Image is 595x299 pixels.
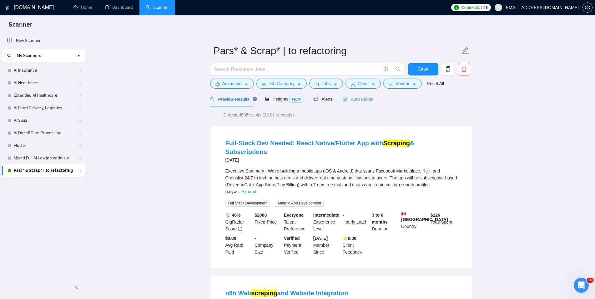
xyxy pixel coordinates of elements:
button: barsJob Categorycaret-down [256,79,307,89]
b: Intermediate [313,213,339,218]
span: notification [313,97,318,101]
span: caret-down [333,82,338,87]
span: robot [343,97,347,101]
div: Country [400,212,429,232]
div: Client Feedback [341,235,371,255]
div: Total Spent [429,212,459,232]
b: 📡 40% [225,213,241,218]
span: caret-down [371,82,376,87]
span: Preview Results [210,97,255,102]
b: ⭐️ 0.00 [343,236,356,241]
div: Member Since [312,235,341,255]
mark: scraping [251,290,277,296]
span: NEW [290,96,303,103]
span: Connects: [461,4,480,11]
b: [DATE] [313,236,328,241]
div: Tooltip anchor [252,96,258,102]
a: AI Healthcare [14,77,73,89]
span: 516 [481,4,488,11]
span: folder [315,82,319,87]
span: Alerts [313,97,333,102]
span: Auto Bidder [343,97,374,102]
button: copy [442,63,454,75]
span: setting [583,5,592,10]
span: bars [262,82,266,87]
span: My Scanners [17,49,41,62]
b: - [255,236,256,241]
a: Pars* & Scrap* | to refactoring [14,164,73,177]
span: info-circle [238,227,242,231]
input: Scanner name... [214,43,460,59]
div: Company Size [253,235,283,255]
button: search [392,63,404,75]
button: userClientcaret-down [345,79,381,89]
a: Flutter [14,139,73,152]
div: Payment Verified [283,235,312,255]
iframe: Intercom live chat [574,278,589,293]
span: user [351,82,355,87]
span: search [392,66,404,72]
span: Full Stack Development [225,200,270,207]
span: Job Category [269,80,295,87]
span: Jobs [321,80,331,87]
span: Insights [265,96,303,101]
span: holder [77,106,82,111]
span: idcard [389,82,393,87]
span: Advanced [222,80,242,87]
div: Avg Rate Paid [224,235,254,255]
a: dashboardDashboard [105,5,133,10]
b: [GEOGRAPHIC_DATA] [401,212,448,222]
div: GigRadar Score [224,212,254,232]
span: holder [77,156,82,161]
span: double-left [74,284,81,291]
span: Detected 686 results (22.01 seconds) [219,111,298,118]
span: Executive Summary : We’re building a mobile app (iOS & Android) that scans Facebook Marketplace, ... [225,168,457,194]
a: Extended AI Healthcare [14,89,73,102]
button: settingAdvancedcaret-down [210,79,254,89]
span: holder [77,80,82,85]
a: AI SaaS [14,114,73,127]
b: 3 to 6 months [372,213,388,224]
span: Scanner [4,20,37,33]
span: caret-down [297,82,301,87]
span: setting [215,82,220,87]
span: search [5,54,14,58]
span: caret-down [412,82,416,87]
input: Search Freelance Jobs... [214,65,381,73]
span: area-chart [265,97,270,101]
span: holder [77,93,82,98]
b: Verified [284,236,300,241]
button: folderJobscaret-down [309,79,343,89]
span: user [496,5,501,10]
div: Talent Preference [283,212,312,232]
div: Experience Level [312,212,341,232]
span: Vendor [396,80,409,87]
li: My Scanners [2,49,85,177]
div: Duration [371,212,400,232]
span: ... [236,189,240,194]
a: homeHome [73,5,92,10]
button: idcardVendorcaret-down [383,79,421,89]
mark: Scraping [383,140,410,147]
a: n8n Webscrapingand Website Integration [225,290,348,296]
button: delete [458,63,470,75]
span: caret-down [244,82,249,87]
a: New Scanner [7,34,80,47]
b: Everyone [284,213,304,218]
a: Reset All [427,80,444,87]
a: Mixed Full AI Low|no code|automations [14,152,73,164]
a: AI Food Delivery, Logistics [14,102,73,114]
span: Save [417,65,429,73]
span: holder [77,68,82,73]
span: holder [77,118,82,123]
b: $0.00 [225,236,236,241]
img: upwork-logo.png [454,5,459,10]
div: Executive Summary : We’re building a mobile app (iOS & Android) that scans Facebook Marketplace, ... [225,168,457,195]
img: logo [5,3,10,13]
span: holder [77,143,82,148]
span: holder [77,131,82,136]
span: search [210,97,214,101]
div: [DATE] [225,156,457,164]
div: Hourly Load [341,212,371,232]
a: Expand [241,189,256,194]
